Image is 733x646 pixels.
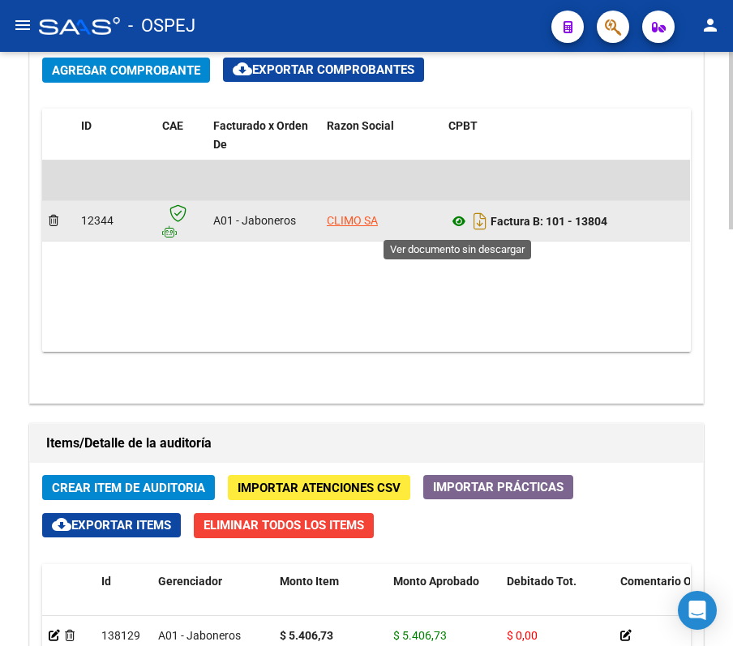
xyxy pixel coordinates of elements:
strong: $ 5.406,73 [280,629,333,642]
span: Comentario OS [620,575,699,588]
span: Debitado Tot. [507,575,577,588]
datatable-header-cell: Debitado Tot. [500,564,614,635]
mat-icon: cloud_download [52,515,71,534]
span: ID [81,119,92,132]
button: Eliminar Todos los Items [194,513,374,538]
datatable-header-cell: Monto Item [273,564,387,635]
div: Open Intercom Messenger [678,591,717,630]
datatable-header-cell: Razon Social [320,109,442,162]
button: Exportar Items [42,513,181,537]
span: $ 5.406,73 [393,629,447,642]
span: 12344 [81,214,114,227]
datatable-header-cell: ID [75,109,156,162]
button: Exportar Comprobantes [223,58,424,82]
span: Gerenciador [158,575,222,588]
mat-icon: menu [13,15,32,35]
span: Exportar Items [52,518,171,533]
span: $ 0,00 [507,629,538,642]
span: CAE [162,119,183,132]
span: CLIMO SA [327,214,378,227]
span: Facturado x Orden De [213,119,308,151]
button: Crear Item de Auditoria [42,475,215,500]
span: A01 - Jaboneros [213,214,296,227]
span: CPBT [448,119,478,132]
datatable-header-cell: Id [95,564,152,635]
span: A01 - Jaboneros [158,629,241,642]
span: Id [101,575,111,588]
button: Agregar Comprobante [42,58,210,83]
span: Exportar Comprobantes [233,62,414,77]
datatable-header-cell: Gerenciador [152,564,273,635]
datatable-header-cell: CPBT [442,109,685,162]
mat-icon: cloud_download [233,59,252,79]
span: Eliminar Todos los Items [204,518,364,533]
datatable-header-cell: Facturado x Orden De [207,109,320,162]
strong: Factura B: 101 - 13804 [491,215,607,228]
span: Monto Item [280,575,339,588]
span: 138129 [101,629,140,642]
mat-icon: person [701,15,720,35]
datatable-header-cell: CAE [156,109,207,162]
span: Agregar Comprobante [52,63,200,78]
i: Descargar documento [469,208,491,234]
datatable-header-cell: Monto Aprobado [387,564,500,635]
h1: Items/Detalle de la auditoría [46,430,687,456]
span: Razon Social [327,119,394,132]
button: Importar Prácticas [423,475,573,499]
span: - OSPEJ [128,8,195,44]
button: Importar Atenciones CSV [228,475,410,500]
span: Monto Aprobado [393,575,479,588]
span: Crear Item de Auditoria [52,481,205,495]
span: Importar Atenciones CSV [238,481,401,495]
span: Importar Prácticas [433,480,564,494]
